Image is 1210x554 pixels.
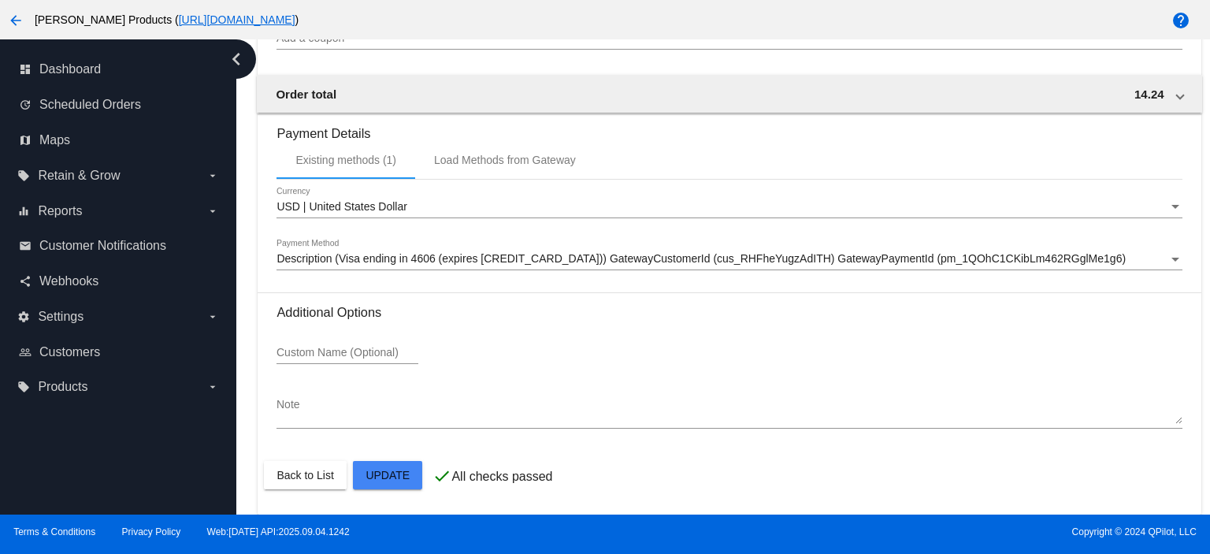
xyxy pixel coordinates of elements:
i: settings [17,310,30,323]
i: update [19,99,32,111]
div: Load Methods from Gateway [434,154,576,166]
input: Custom Name (Optional) [277,347,418,359]
i: dashboard [19,63,32,76]
i: local_offer [17,169,30,182]
a: Web:[DATE] API:2025.09.04.1242 [207,526,350,537]
i: people_outline [19,346,32,359]
span: Maps [39,133,70,147]
i: arrow_drop_down [206,205,219,218]
a: share Webhooks [19,269,219,294]
a: Privacy Policy [122,526,181,537]
span: Dashboard [39,62,101,76]
h3: Payment Details [277,114,1182,141]
span: Retain & Grow [38,169,120,183]
mat-icon: check [432,467,451,485]
a: map Maps [19,128,219,153]
mat-select: Currency [277,201,1182,214]
span: 14.24 [1134,87,1164,101]
a: email Customer Notifications [19,233,219,258]
button: Back to List [264,461,346,489]
span: Products [38,380,87,394]
span: Customers [39,345,100,359]
mat-icon: help [1171,11,1190,30]
span: Reports [38,204,82,218]
p: All checks passed [451,470,552,484]
mat-select: Payment Method [277,253,1182,266]
i: local_offer [17,381,30,393]
span: Scheduled Orders [39,98,141,112]
span: Update [366,469,410,481]
span: Webhooks [39,274,98,288]
a: dashboard Dashboard [19,57,219,82]
i: equalizer [17,205,30,218]
i: arrow_drop_down [206,310,219,323]
span: Settings [38,310,84,324]
span: USD | United States Dollar [277,200,406,213]
span: Order total [276,87,336,101]
div: Existing methods (1) [295,154,396,166]
i: email [19,240,32,252]
span: Description (Visa ending in 4606 (expires [CREDIT_CARD_DATA])) GatewayCustomerId (cus_RHFheYugzAd... [277,252,1126,265]
mat-expansion-panel-header: Order total 14.24 [257,75,1201,113]
span: Customer Notifications [39,239,166,253]
a: [URL][DOMAIN_NAME] [179,13,295,26]
i: map [19,134,32,147]
i: chevron_left [224,46,249,72]
button: Update [353,461,422,489]
a: Terms & Conditions [13,526,95,537]
a: people_outline Customers [19,340,219,365]
a: update Scheduled Orders [19,92,219,117]
span: Back to List [277,469,333,481]
i: arrow_drop_down [206,381,219,393]
mat-icon: arrow_back [6,11,25,30]
i: arrow_drop_down [206,169,219,182]
span: [PERSON_NAME] Products ( ) [35,13,299,26]
h3: Additional Options [277,305,1182,320]
i: share [19,275,32,288]
span: Copyright © 2024 QPilot, LLC [618,526,1197,537]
